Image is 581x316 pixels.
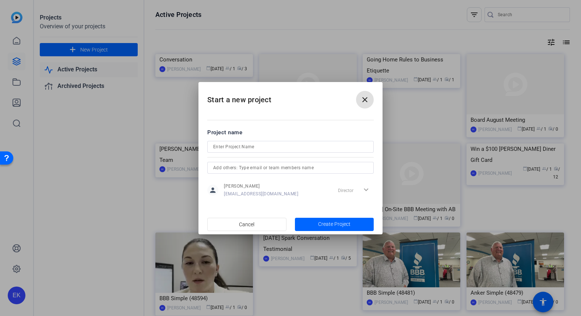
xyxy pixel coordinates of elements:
[224,183,298,189] span: [PERSON_NAME]
[213,163,368,172] input: Add others: Type email or team members name
[318,220,351,228] span: Create Project
[207,218,286,231] button: Cancel
[213,142,368,151] input: Enter Project Name
[295,218,374,231] button: Create Project
[360,95,369,104] mat-icon: close
[207,185,218,196] mat-icon: person
[207,128,374,136] div: Project name
[198,82,383,112] h2: Start a new project
[239,217,254,231] span: Cancel
[224,191,298,197] span: [EMAIL_ADDRESS][DOMAIN_NAME]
